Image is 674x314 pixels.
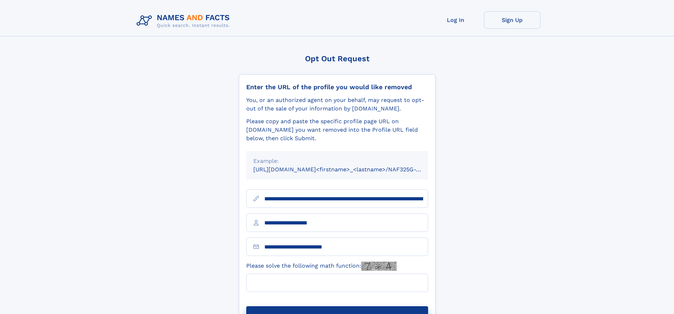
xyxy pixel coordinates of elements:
div: Opt Out Request [239,54,436,63]
div: You, or an authorized agent on your behalf, may request to opt-out of the sale of your informatio... [246,96,428,113]
div: Enter the URL of the profile you would like removed [246,83,428,91]
a: Log In [427,11,484,29]
img: Logo Names and Facts [134,11,236,30]
small: [URL][DOMAIN_NAME]<firstname>_<lastname>/NAF325G-xxxxxxxx [253,166,442,173]
div: Please copy and paste the specific profile page URL on [DOMAIN_NAME] you want removed into the Pr... [246,117,428,143]
label: Please solve the following math function: [246,262,397,271]
a: Sign Up [484,11,541,29]
div: Example: [253,157,421,165]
